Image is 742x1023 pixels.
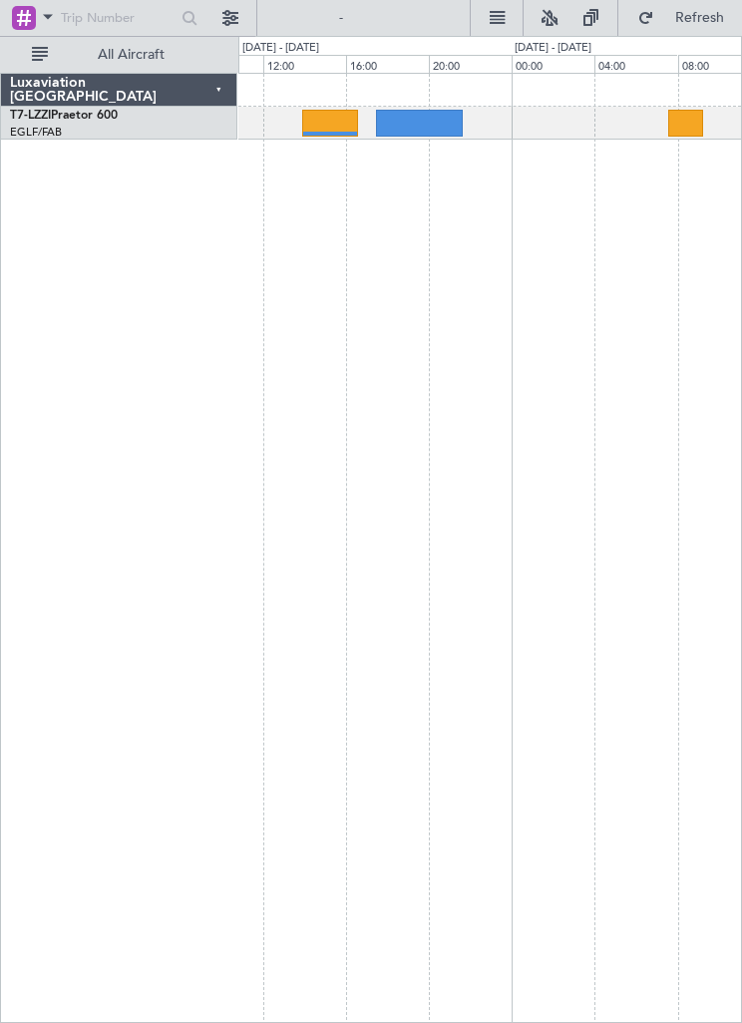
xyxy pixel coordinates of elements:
div: 20:00 [429,55,512,73]
a: T7-LZZIPraetor 600 [10,110,118,122]
div: 12:00 [263,55,346,73]
div: [DATE] - [DATE] [515,40,591,57]
span: All Aircraft [52,48,210,62]
div: 00:00 [512,55,594,73]
span: T7-LZZI [10,110,51,122]
input: Trip Number [61,3,176,33]
span: Refresh [658,11,742,25]
button: All Aircraft [22,39,216,71]
div: [DATE] - [DATE] [242,40,319,57]
div: 16:00 [346,55,429,73]
a: EGLF/FAB [10,125,62,140]
div: 04:00 [594,55,677,73]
